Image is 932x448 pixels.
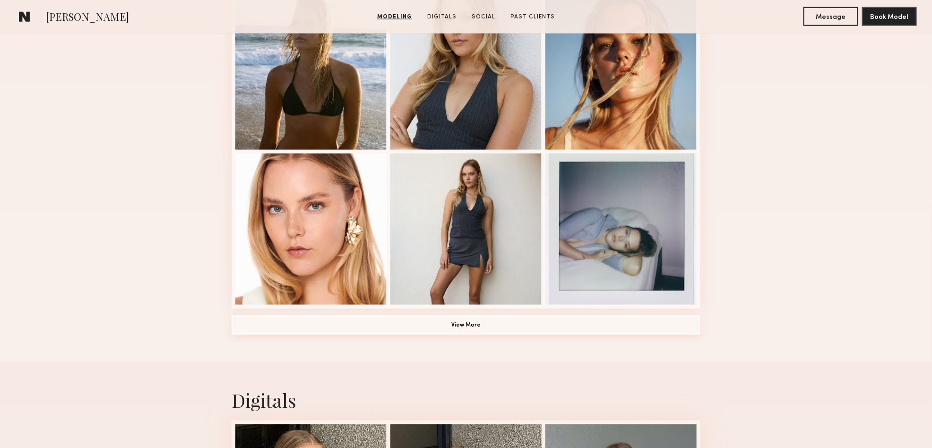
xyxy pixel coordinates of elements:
[46,9,129,26] span: [PERSON_NAME]
[507,13,559,21] a: Past Clients
[862,7,917,26] button: Book Model
[468,13,499,21] a: Social
[232,316,700,335] button: View More
[803,7,858,26] button: Message
[862,12,917,20] a: Book Model
[232,388,700,413] div: Digitals
[373,13,416,21] a: Modeling
[423,13,460,21] a: Digitals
